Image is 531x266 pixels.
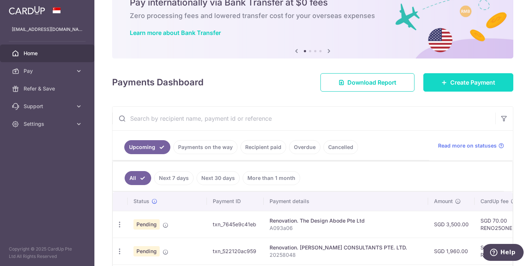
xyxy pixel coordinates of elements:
[323,140,358,154] a: Cancelled
[207,211,264,238] td: txn_7645e9c41eb
[428,238,475,265] td: SGD 1,960.00
[125,171,151,185] a: All
[240,140,286,154] a: Recipient paid
[438,142,497,149] span: Read more on statuses
[124,140,170,154] a: Upcoming
[130,11,496,20] h6: Zero processing fees and lowered transfer cost for your overseas expenses
[423,73,513,92] a: Create Payment
[130,29,221,36] a: Learn more about Bank Transfer
[289,140,320,154] a: Overdue
[270,224,422,232] p: A093a06
[320,73,414,92] a: Download Report
[438,142,504,149] a: Read more on statuses
[428,211,475,238] td: SGD 3,500.00
[12,26,83,33] p: [EMAIL_ADDRESS][DOMAIN_NAME]
[112,107,495,130] input: Search by recipient name, payment id or reference
[483,244,524,262] iframe: Opens a widget where you can find more information
[133,198,149,205] span: Status
[450,78,495,87] span: Create Payment
[173,140,237,154] a: Payments on the way
[24,120,72,128] span: Settings
[475,211,523,238] td: SGD 70.00 RENO25ONE
[112,76,204,89] h4: Payments Dashboard
[24,103,72,110] span: Support
[270,244,422,251] div: Renovation. [PERSON_NAME] CONSULTANTS PTE. LTD.
[133,246,160,256] span: Pending
[24,85,72,92] span: Refer & Save
[270,251,422,259] p: 20258048
[24,50,72,57] span: Home
[270,217,422,224] div: Renovation. The Design Abode Pte Ltd
[434,198,453,205] span: Amount
[475,238,523,265] td: SGD 39.20 RENO25ONE
[207,192,264,211] th: Payment ID
[154,171,194,185] a: Next 7 days
[347,78,396,87] span: Download Report
[133,219,160,230] span: Pending
[264,192,428,211] th: Payment details
[24,67,72,75] span: Pay
[243,171,300,185] a: More than 1 month
[207,238,264,265] td: txn_522120ac959
[197,171,240,185] a: Next 30 days
[480,198,509,205] span: CardUp fee
[9,6,45,15] img: CardUp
